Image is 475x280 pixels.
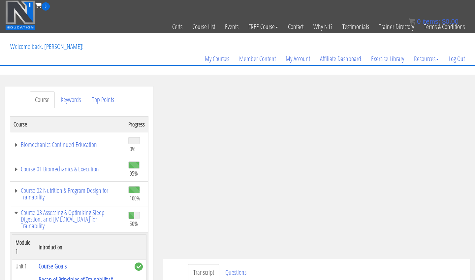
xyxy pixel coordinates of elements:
a: Terms & Conditions [419,11,470,43]
img: icon11.png [409,18,415,25]
a: Course 02 Nutrition & Program Design for Trainability [14,187,122,200]
a: My Courses [200,43,234,75]
a: Exercise Library [366,43,409,75]
span: 50% [130,220,138,227]
span: complete [135,262,143,271]
a: 0 [35,1,50,10]
a: Member Content [234,43,281,75]
a: Keywords [55,91,86,108]
span: 95% [130,170,138,177]
a: Course List [187,11,220,43]
td: Unit 1 [12,260,35,273]
th: Introduction [35,235,131,260]
a: Biomechanics Continued Education [14,141,122,148]
a: Log Out [444,43,470,75]
a: Events [220,11,243,43]
span: $ [442,18,446,25]
span: 0% [130,145,136,153]
a: Why N1? [308,11,337,43]
a: Top Points [87,91,119,108]
span: 0 [42,2,50,11]
th: Progress [125,116,148,132]
a: Course [30,91,55,108]
a: Resources [409,43,444,75]
a: Course 01 Biomechanics & Execution [14,166,122,172]
a: Affiliate Dashboard [315,43,366,75]
a: 0 items: $0.00 [409,18,459,25]
a: Contact [283,11,308,43]
th: Module 1 [12,235,35,260]
span: items: [423,18,440,25]
th: Course [10,116,125,132]
a: My Account [281,43,315,75]
a: Course Goals [39,262,67,270]
a: FREE Course [243,11,283,43]
a: Course 03 Assessing & Optimizing Sleep Digestion, and [MEDICAL_DATA] for Trainability [14,209,122,229]
a: Certs [167,11,187,43]
img: n1-education [5,0,35,30]
span: 100% [130,194,140,202]
a: Trainer Directory [374,11,419,43]
a: Testimonials [337,11,374,43]
span: 0 [417,18,421,25]
bdi: 0.00 [442,18,459,25]
p: Welcome back, [PERSON_NAME]! [5,33,88,60]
